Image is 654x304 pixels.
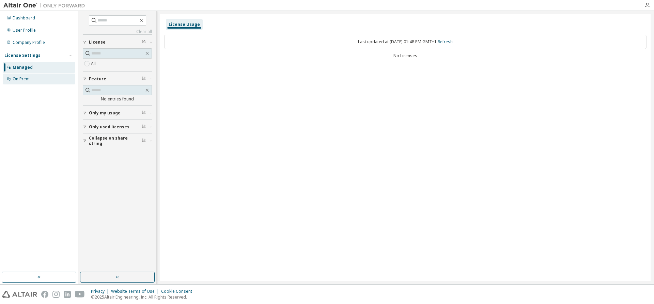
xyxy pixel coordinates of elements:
[161,289,196,294] div: Cookie Consent
[89,76,106,82] span: Feature
[142,124,146,130] span: Clear filter
[89,135,142,146] span: Collapse on share string
[4,53,41,58] div: License Settings
[83,119,152,134] button: Only used licenses
[13,40,45,45] div: Company Profile
[83,35,152,50] button: License
[52,291,60,298] img: instagram.svg
[142,76,146,82] span: Clear filter
[13,15,35,21] div: Dashboard
[13,65,33,70] div: Managed
[91,60,97,68] label: All
[83,71,152,86] button: Feature
[83,106,152,121] button: Only my usage
[13,76,30,82] div: On Prem
[75,291,85,298] img: youtube.svg
[91,289,111,294] div: Privacy
[89,39,106,45] span: License
[142,138,146,144] span: Clear filter
[164,53,647,59] div: No Licenses
[111,289,161,294] div: Website Terms of Use
[91,294,196,300] p: © 2025 Altair Engineering, Inc. All Rights Reserved.
[64,291,71,298] img: linkedin.svg
[89,124,129,130] span: Only used licenses
[142,39,146,45] span: Clear filter
[83,96,152,102] div: No entries found
[13,28,36,33] div: User Profile
[83,29,152,34] a: Clear all
[83,133,152,148] button: Collapse on share string
[438,39,453,45] a: Refresh
[89,110,121,116] span: Only my usage
[169,22,200,27] div: License Usage
[3,2,89,9] img: Altair One
[41,291,48,298] img: facebook.svg
[142,110,146,116] span: Clear filter
[164,35,647,49] div: Last updated at: [DATE] 01:48 PM GMT+1
[2,291,37,298] img: altair_logo.svg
